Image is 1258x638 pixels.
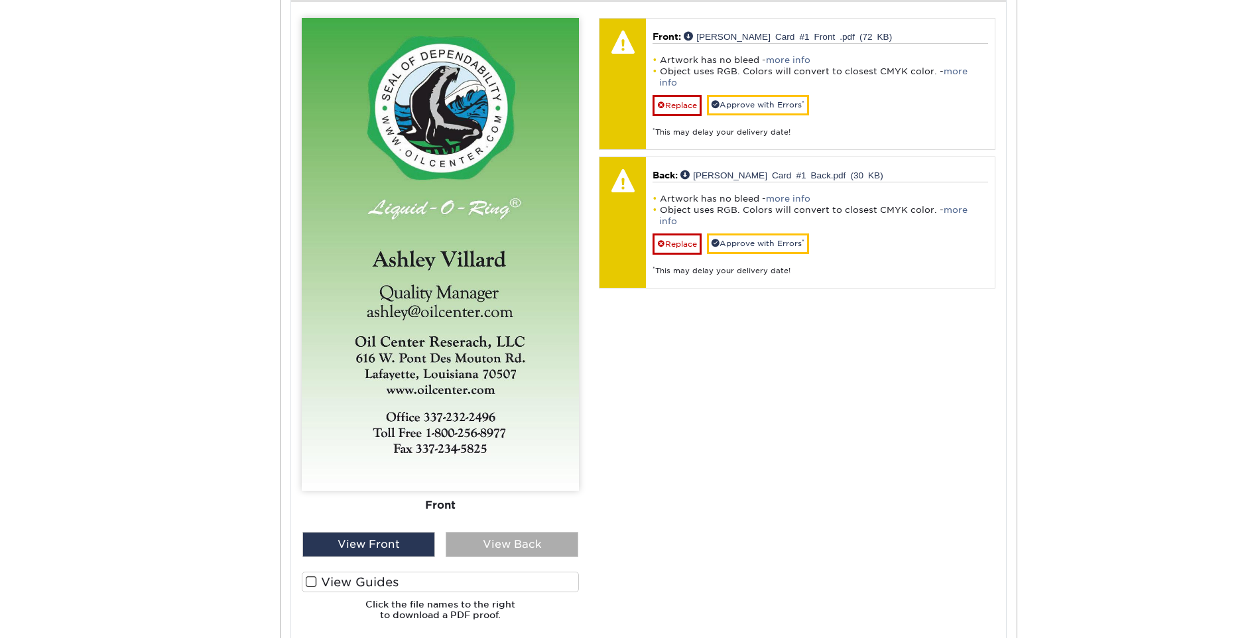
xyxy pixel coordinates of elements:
li: Artwork has no bleed - [653,54,987,66]
label: View Guides [302,572,579,592]
div: Front [302,491,579,520]
a: [PERSON_NAME] Card #1 Front .pdf (72 KB) [684,31,892,40]
a: [PERSON_NAME] Card #1 Back.pdf (30 KB) [680,170,883,179]
a: more info [659,205,968,226]
div: View Back [446,532,578,557]
div: This may delay your delivery date! [653,255,987,277]
li: Artwork has no bleed - [653,193,987,204]
a: more info [766,55,810,65]
a: Approve with Errors* [707,95,809,115]
a: Replace [653,95,702,116]
span: Front: [653,31,681,42]
h6: Click the file names to the right to download a PDF proof. [302,599,579,631]
a: Replace [653,233,702,255]
a: more info [659,66,968,88]
li: Object uses RGB. Colors will convert to closest CMYK color. - [653,66,987,88]
div: This may delay your delivery date! [653,116,987,138]
a: Approve with Errors* [707,233,809,254]
div: View Front [302,532,435,557]
span: Back: [653,170,678,180]
a: more info [766,194,810,204]
li: Object uses RGB. Colors will convert to closest CMYK color. - [653,204,987,227]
